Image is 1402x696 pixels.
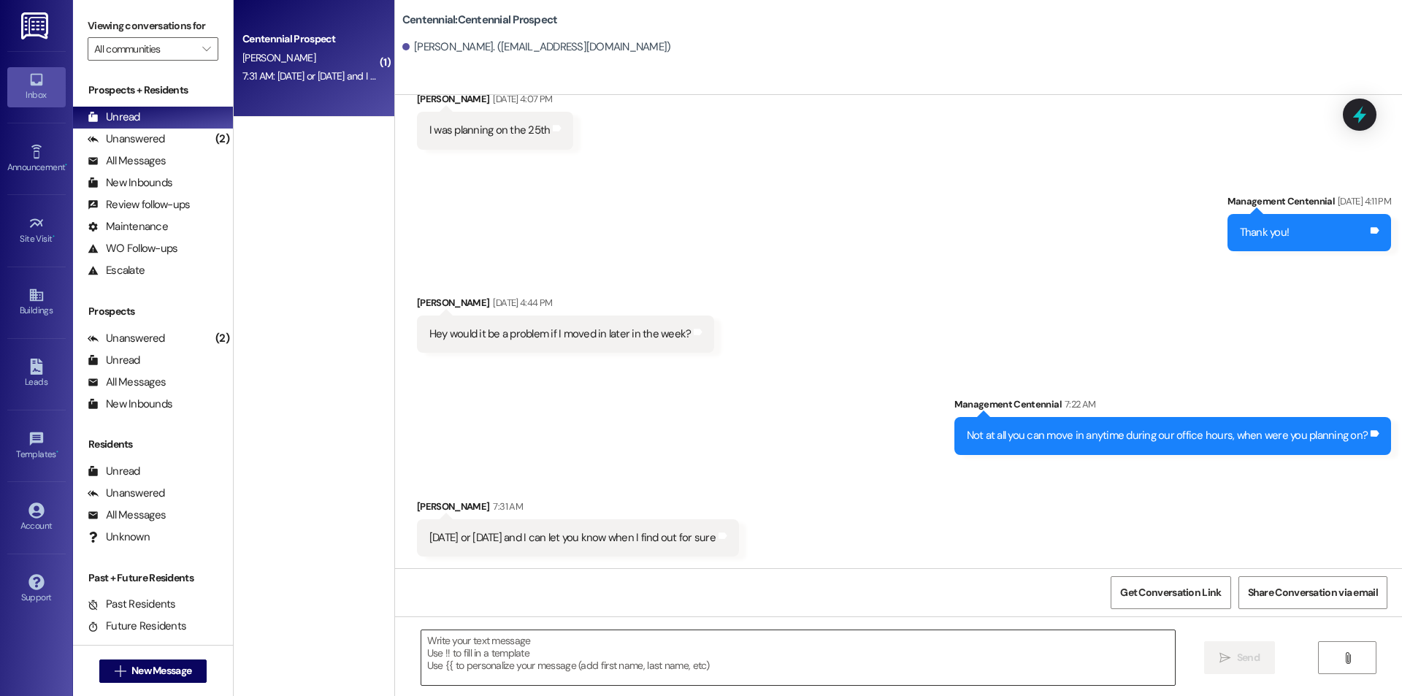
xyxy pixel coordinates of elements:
[242,51,315,64] span: [PERSON_NAME]
[242,31,378,47] div: Centennial Prospect
[429,123,551,138] div: I was planning on the 25th
[88,153,166,169] div: All Messages
[417,499,739,519] div: [PERSON_NAME]
[88,175,172,191] div: New Inbounds
[88,397,172,412] div: New Inbounds
[73,437,233,452] div: Residents
[88,353,140,368] div: Unread
[402,12,558,28] b: Centennial: Centennial Prospect
[402,39,671,55] div: [PERSON_NAME]. ([EMAIL_ADDRESS][DOMAIN_NAME])
[73,304,233,319] div: Prospects
[21,12,51,39] img: ResiDesk Logo
[88,263,145,278] div: Escalate
[489,499,522,514] div: 7:31 AM
[115,665,126,677] i: 
[212,128,233,150] div: (2)
[212,327,233,350] div: (2)
[1120,585,1221,600] span: Get Conversation Link
[1240,225,1290,240] div: Thank you!
[88,15,218,37] label: Viewing conversations for
[489,295,552,310] div: [DATE] 4:44 PM
[1111,576,1230,609] button: Get Conversation Link
[7,498,66,538] a: Account
[954,397,1392,417] div: Management Centennial
[7,354,66,394] a: Leads
[417,91,574,112] div: [PERSON_NAME]
[88,131,165,147] div: Unanswered
[99,659,207,683] button: New Message
[88,241,177,256] div: WO Follow-ups
[88,529,150,545] div: Unknown
[88,486,165,501] div: Unanswered
[7,283,66,322] a: Buildings
[1334,194,1391,209] div: [DATE] 4:11 PM
[429,530,716,546] div: [DATE] or [DATE] and I can let you know when I find out for sure
[88,597,176,612] div: Past Residents
[131,663,191,678] span: New Message
[1204,641,1275,674] button: Send
[7,427,66,466] a: Templates •
[65,160,67,170] span: •
[7,211,66,251] a: Site Visit •
[1219,652,1230,664] i: 
[88,508,166,523] div: All Messages
[88,331,165,346] div: Unanswered
[94,37,195,61] input: All communities
[202,43,210,55] i: 
[88,219,168,234] div: Maintenance
[88,619,186,634] div: Future Residents
[1061,397,1095,412] div: 7:22 AM
[1248,585,1378,600] span: Share Conversation via email
[7,67,66,107] a: Inbox
[417,295,715,316] div: [PERSON_NAME]
[88,110,140,125] div: Unread
[489,91,552,107] div: [DATE] 4:07 PM
[429,326,692,342] div: Hey would it be a problem if I moved in later in the week?
[242,69,541,83] div: 7:31 AM: [DATE] or [DATE] and I can let you know when I find out for sure
[88,464,140,479] div: Unread
[73,83,233,98] div: Prospects + Residents
[1237,650,1260,665] span: Send
[88,375,166,390] div: All Messages
[53,232,55,242] span: •
[1227,194,1391,214] div: Management Centennial
[88,197,190,213] div: Review follow-ups
[7,570,66,609] a: Support
[1238,576,1387,609] button: Share Conversation via email
[967,428,1368,443] div: Not at all you can move in anytime during our office hours, when were you planning on?
[56,447,58,457] span: •
[73,570,233,586] div: Past + Future Residents
[1342,652,1353,664] i: 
